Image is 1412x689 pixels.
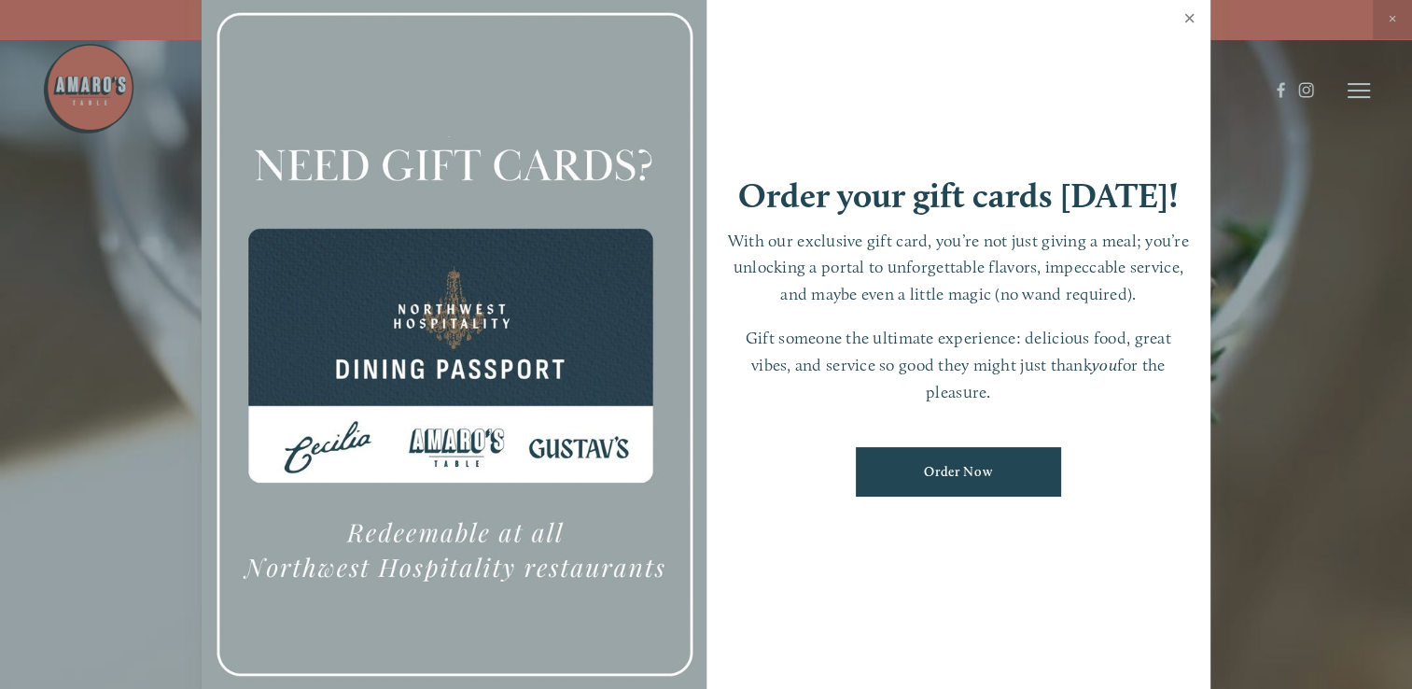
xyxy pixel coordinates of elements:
a: Order Now [856,447,1061,497]
p: Gift someone the ultimate experience: delicious food, great vibes, and service so good they might... [725,325,1193,405]
p: With our exclusive gift card, you’re not just giving a meal; you’re unlocking a portal to unforge... [725,228,1193,308]
em: you [1092,355,1117,374]
h1: Order your gift cards [DATE]! [738,178,1179,213]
